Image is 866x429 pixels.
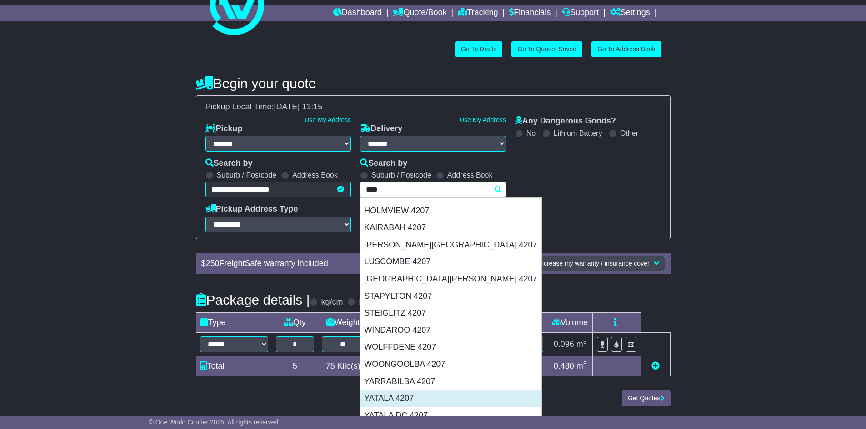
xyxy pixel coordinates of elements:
[360,202,541,220] div: HOLMVIEW 4207
[196,356,272,376] td: Total
[583,360,587,367] sup: 3
[455,41,502,57] a: Go To Drafts
[562,5,599,21] a: Support
[360,373,541,390] div: YARRABILBA 4207
[272,356,318,376] td: 5
[360,305,541,322] div: STEIGLITZ 4207
[509,5,551,21] a: Financials
[360,390,541,407] div: YATALA 4207
[217,171,277,179] label: Suburb / Postcode
[359,297,374,307] label: lb/in
[360,237,541,254] div: [PERSON_NAME][GEOGRAPHIC_DATA] 4207
[206,259,220,268] span: 250
[205,124,243,134] label: Pickup
[515,116,616,126] label: Any Dangerous Goods?
[610,5,650,21] a: Settings
[360,219,541,237] div: KAIRABAH 4207
[371,171,431,179] label: Suburb / Postcode
[196,312,272,332] td: Type
[526,129,536,138] label: No
[318,356,368,376] td: Kilo(s)
[305,116,351,123] a: Use My Address
[554,129,602,138] label: Lithium Battery
[360,158,407,168] label: Search by
[360,253,541,271] div: LUSCOMBE 4207
[333,5,382,21] a: Dashboard
[197,259,459,269] div: $ FreightSafe warranty included
[554,361,574,370] span: 0.480
[360,356,541,373] div: WOONGOOLBA 4207
[447,171,493,179] label: Address Book
[538,260,649,267] span: Increase my warranty / insurance cover
[205,158,253,168] label: Search by
[591,41,661,57] a: Go To Address Book
[532,256,665,271] button: Increase my warranty / insurance cover
[360,288,541,305] div: STAPYLTON 4207
[458,5,498,21] a: Tracking
[274,102,323,111] span: [DATE] 11:15
[651,361,660,370] a: Add new item
[547,312,593,332] td: Volume
[583,338,587,345] sup: 3
[360,322,541,339] div: WINDAROO 4207
[318,312,368,332] td: Weight
[321,297,343,307] label: kg/cm
[576,340,587,349] span: m
[326,361,335,370] span: 75
[196,76,671,91] h4: Begin your quote
[511,41,582,57] a: Go To Quotes Saved
[272,312,318,332] td: Qty
[292,171,338,179] label: Address Book
[360,339,541,356] div: WOLFFDENE 4207
[205,204,298,214] label: Pickup Address Type
[201,102,666,112] div: Pickup Local Time:
[393,5,446,21] a: Quote/Book
[149,419,280,426] span: © One World Courier 2025. All rights reserved.
[360,271,541,288] div: [GEOGRAPHIC_DATA][PERSON_NAME] 4207
[620,129,638,138] label: Other
[360,407,541,424] div: YATALA DC 4207
[360,124,402,134] label: Delivery
[196,292,310,307] h4: Package details |
[460,116,506,123] a: Use My Address
[576,361,587,370] span: m
[554,340,574,349] span: 0.096
[622,390,671,406] button: Get Quotes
